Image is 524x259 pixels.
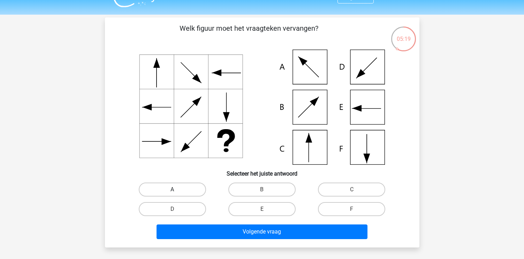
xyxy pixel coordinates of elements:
h6: Selecteer het juiste antwoord [116,165,408,177]
label: E [228,202,296,216]
label: C [318,183,385,197]
div: 05:19 [390,26,417,43]
p: Welk figuur moet het vraagteken vervangen? [116,23,382,44]
label: A [139,183,206,197]
button: Volgende vraag [157,224,367,239]
label: B [228,183,296,197]
label: D [139,202,206,216]
label: F [318,202,385,216]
